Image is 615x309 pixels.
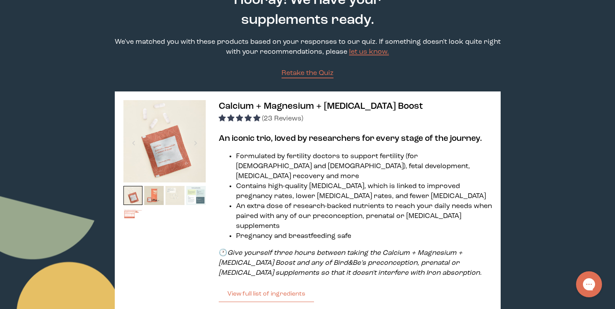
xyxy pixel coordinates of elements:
[123,100,206,182] img: thumbnail image
[236,182,492,202] li: Contains high-quality [MEDICAL_DATA], which is linked to improved pregnancy rates, lower [MEDICAL...
[282,70,333,77] span: Retake the Quiz
[236,233,351,240] span: Pregnancy and breastfeeding safe
[186,186,206,205] img: thumbnail image
[282,68,333,78] a: Retake the Quiz
[262,115,303,122] span: (23 Reviews)
[115,37,501,57] p: We've matched you with these products based on your responses to our quiz. If something doesn't l...
[572,268,606,300] iframe: Gorgias live chat messenger
[123,208,143,228] img: thumbnail image
[236,202,492,231] li: An extra dose of research-backed nutrients to reach your daily needs when paired with any of our ...
[219,250,227,257] strong: 🕐
[123,186,143,205] img: thumbnail image
[219,134,482,143] b: An iconic trio, loved by researchers for every stage of the journey.
[219,285,314,302] button: View full list of ingredients
[165,186,185,205] img: thumbnail image
[144,186,164,205] img: thumbnail image
[219,250,482,276] em: Give yourself three hours between taking the Calcium + Magnesium + [MEDICAL_DATA] Boost and any o...
[219,102,423,111] span: Calcium + Magnesium + [MEDICAL_DATA] Boost
[219,115,262,122] span: 4.83 stars
[236,152,492,182] li: Formulated by fertility doctors to support fertility (for [DEMOGRAPHIC_DATA] and [DEMOGRAPHIC_DAT...
[349,49,389,55] a: let us know.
